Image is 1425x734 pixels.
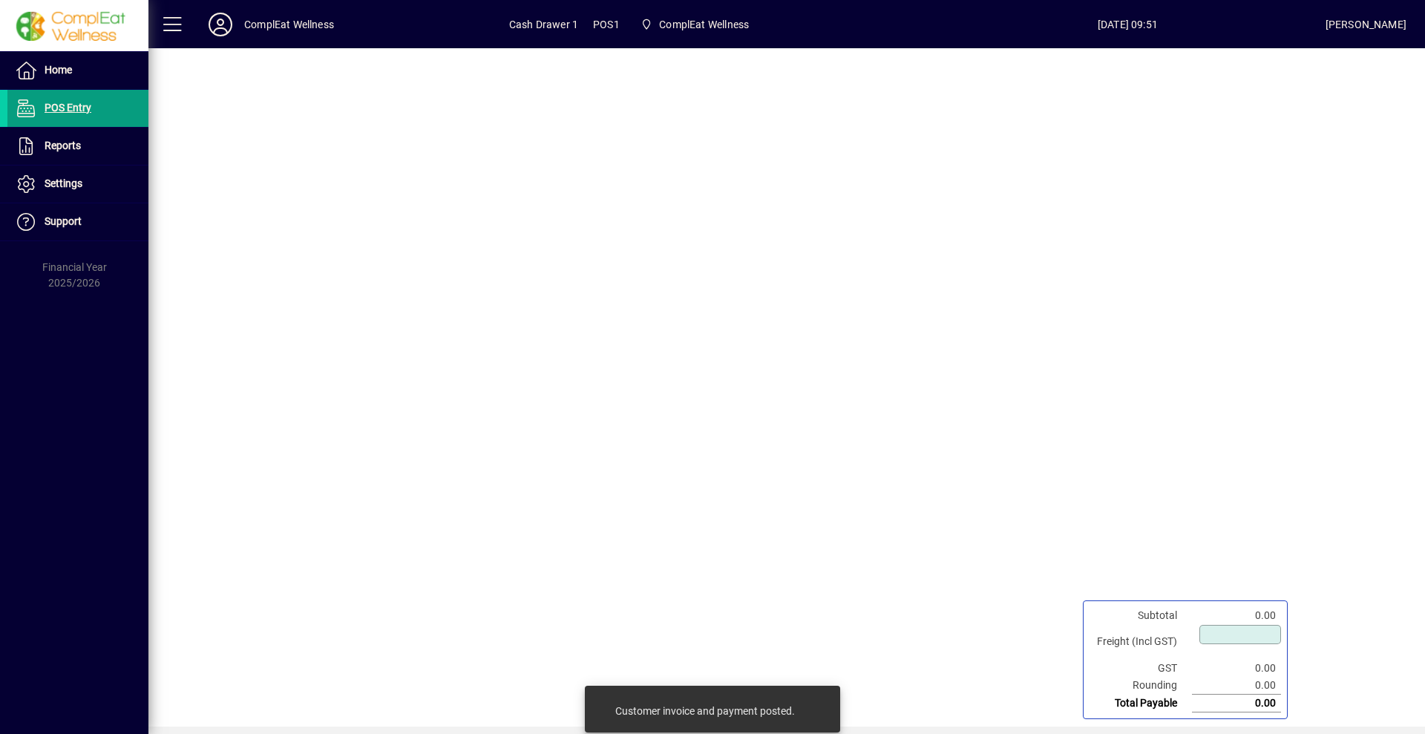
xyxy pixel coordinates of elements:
[45,64,72,76] span: Home
[45,215,82,227] span: Support
[7,166,148,203] a: Settings
[1090,624,1192,660] td: Freight (Incl GST)
[659,13,749,36] span: ComplEat Wellness
[1090,677,1192,695] td: Rounding
[930,13,1326,36] span: [DATE] 09:51
[1192,677,1281,695] td: 0.00
[615,704,795,718] div: Customer invoice and payment posted.
[45,140,81,151] span: Reports
[1326,13,1406,36] div: [PERSON_NAME]
[7,203,148,240] a: Support
[1090,607,1192,624] td: Subtotal
[1192,607,1281,624] td: 0.00
[1090,660,1192,677] td: GST
[635,11,755,38] span: ComplEat Wellness
[197,11,244,38] button: Profile
[244,13,334,36] div: ComplEat Wellness
[1090,695,1192,712] td: Total Payable
[509,13,578,36] span: Cash Drawer 1
[593,13,620,36] span: POS1
[45,102,91,114] span: POS Entry
[1192,695,1281,712] td: 0.00
[7,52,148,89] a: Home
[7,128,148,165] a: Reports
[45,177,82,189] span: Settings
[1192,660,1281,677] td: 0.00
